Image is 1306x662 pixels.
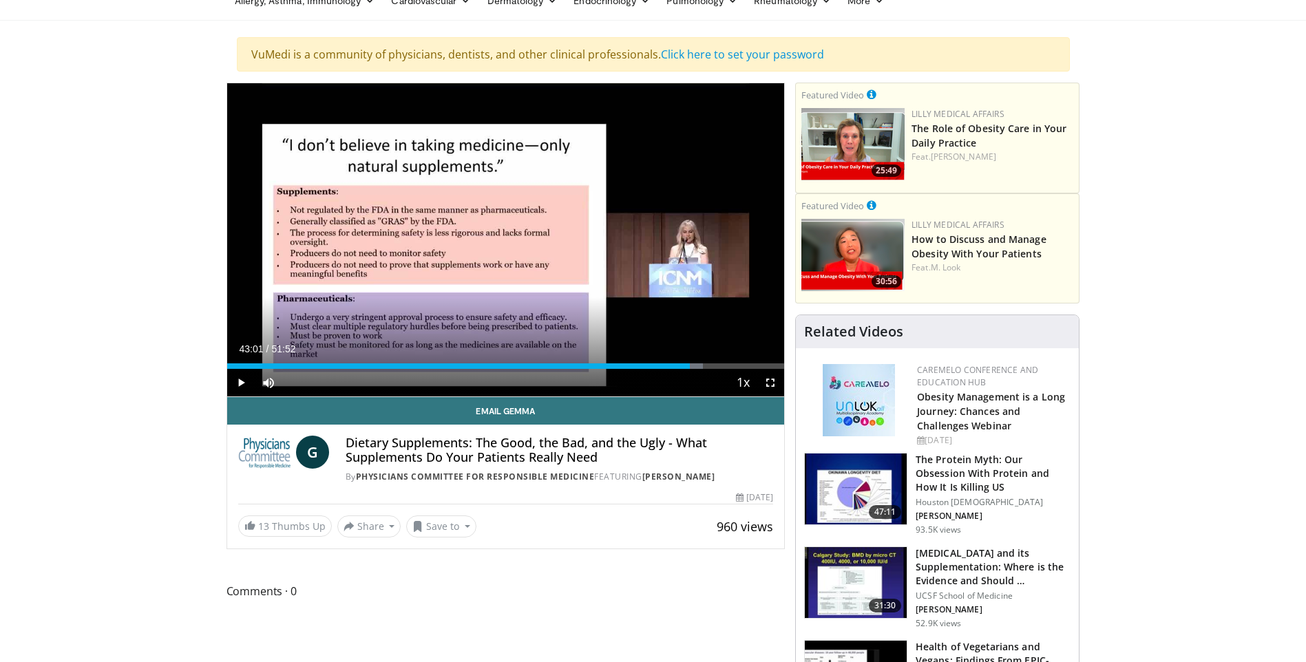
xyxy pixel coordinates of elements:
button: Fullscreen [757,369,784,396]
a: Lilly Medical Affairs [912,219,1004,231]
span: 13 [258,520,269,533]
img: e1208b6b-349f-4914-9dd7-f97803bdbf1d.png.150x105_q85_crop-smart_upscale.png [801,108,905,180]
div: Feat. [912,261,1073,274]
a: How to Discuss and Manage Obesity With Your Patients [912,233,1046,260]
p: [PERSON_NAME] [916,511,1071,522]
p: [PERSON_NAME] [916,604,1071,615]
a: Physicians Committee for Responsible Medicine [356,471,595,482]
button: Play [227,369,255,396]
span: 30:56 [872,275,901,288]
small: Featured Video [801,200,864,212]
span: 960 views [717,518,773,535]
video-js: Video Player [227,83,785,397]
div: [DATE] [736,491,773,504]
h3: [MEDICAL_DATA] and its Supplementation: Where is the Evidence and Should … [916,546,1071,588]
img: c98a6a29-1ea0-4bd5-8cf5-4d1e188984a7.png.150x105_q85_crop-smart_upscale.png [801,219,905,291]
a: 31:30 [MEDICAL_DATA] and its Supplementation: Where is the Evidence and Should … UCSF School of M... [804,546,1071,629]
small: Featured Video [801,89,864,101]
span: / [266,343,269,354]
a: G [296,436,329,469]
span: 43:01 [240,343,264,354]
a: Obesity Management is a Long Journey: Chances and Challenges Webinar [917,390,1065,432]
p: 52.9K views [916,618,961,629]
a: 30:56 [801,219,905,291]
a: Email Gemma [227,397,785,425]
button: Playback Rate [729,369,757,396]
div: Progress Bar [227,363,785,369]
a: CaReMeLO Conference and Education Hub [917,364,1038,388]
div: VuMedi is a community of physicians, dentists, and other clinical professionals. [237,37,1070,72]
button: Share [337,515,401,537]
span: 51:52 [271,343,295,354]
a: 25:49 [801,108,905,180]
a: M. Look [931,261,961,273]
a: [PERSON_NAME] [642,471,715,482]
span: 25:49 [872,164,901,177]
div: By FEATURING [346,471,773,483]
span: 47:11 [869,505,902,519]
span: 31:30 [869,599,902,612]
div: Feat. [912,151,1073,163]
button: Save to [406,515,476,537]
h4: Related Videos [804,323,903,340]
img: 4bb25b40-905e-443e-8e37-83f056f6e86e.150x105_q85_crop-smart_upscale.jpg [805,547,907,619]
div: [DATE] [917,434,1068,447]
h4: Dietary Supplements: The Good, the Bad, and the Ugly - What Supplements Do Your Patients Really Need [346,436,773,465]
a: The Role of Obesity Care in Your Daily Practice [912,122,1066,149]
a: Lilly Medical Affairs [912,108,1004,120]
a: [PERSON_NAME] [931,151,996,162]
img: 45df64a9-a6de-482c-8a90-ada250f7980c.png.150x105_q85_autocrop_double_scale_upscale_version-0.2.jpg [823,364,895,436]
a: Click here to set your password [661,47,824,62]
img: Physicians Committee for Responsible Medicine [238,436,291,469]
span: Comments 0 [227,582,786,600]
img: b7b8b05e-5021-418b-a89a-60a270e7cf82.150x105_q85_crop-smart_upscale.jpg [805,453,907,525]
p: Houston [DEMOGRAPHIC_DATA] [916,497,1071,508]
button: Mute [255,369,282,396]
p: UCSF School of Medicine [916,590,1071,601]
h3: The Protein Myth: Our Obsession With Protein and How It Is Killing US [916,453,1071,494]
p: 93.5K views [916,524,961,535]
a: 13 Thumbs Up [238,515,332,537]
a: 47:11 The Protein Myth: Our Obsession With Protein and How It Is Killing US Houston [DEMOGRAPHIC_... [804,453,1071,535]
